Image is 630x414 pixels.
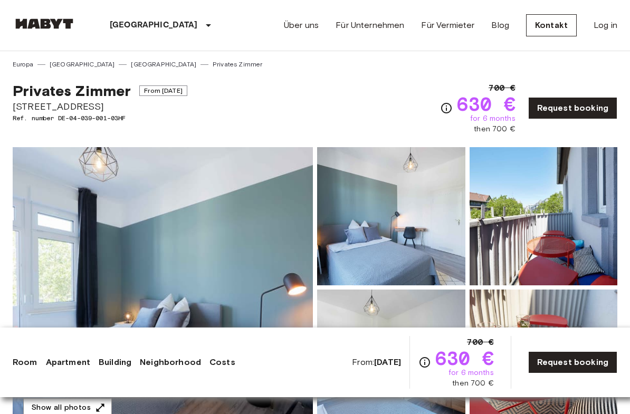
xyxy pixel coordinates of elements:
[452,378,494,389] span: then 700 €
[352,357,401,368] span: From:
[50,60,115,69] a: [GEOGRAPHIC_DATA]
[421,19,474,32] a: Für Vermieter
[13,18,76,29] img: Habyt
[336,19,404,32] a: Für Unternehmen
[213,60,262,69] a: Privates Zimmer
[526,14,577,36] a: Kontakt
[491,19,509,32] a: Blog
[131,60,196,69] a: [GEOGRAPHIC_DATA]
[317,147,465,285] img: Picture of unit DE-04-039-001-03HF
[467,336,494,349] span: 700 €
[457,94,516,113] span: 630 €
[13,100,187,113] span: [STREET_ADDRESS]
[140,356,201,369] a: Neighborhood
[13,82,131,100] span: Privates Zimmer
[474,124,516,134] span: then 700 €
[448,368,494,378] span: for 6 months
[374,357,401,367] b: [DATE]
[139,85,187,96] span: From [DATE]
[470,113,516,124] span: for 6 months
[489,82,516,94] span: 700 €
[284,19,319,32] a: Über uns
[46,356,90,369] a: Apartment
[594,19,617,32] a: Log in
[13,356,37,369] a: Room
[13,60,33,69] a: Europa
[13,113,187,123] span: Ref. number DE-04-039-001-03HF
[99,356,131,369] a: Building
[110,19,198,32] p: [GEOGRAPHIC_DATA]
[528,351,617,373] a: Request booking
[528,97,617,119] a: Request booking
[470,147,618,285] img: Picture of unit DE-04-039-001-03HF
[440,102,453,114] svg: Check cost overview for full price breakdown. Please note that discounts apply to new joiners onl...
[209,356,235,369] a: Costs
[418,356,431,369] svg: Check cost overview for full price breakdown. Please note that discounts apply to new joiners onl...
[435,349,494,368] span: 630 €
